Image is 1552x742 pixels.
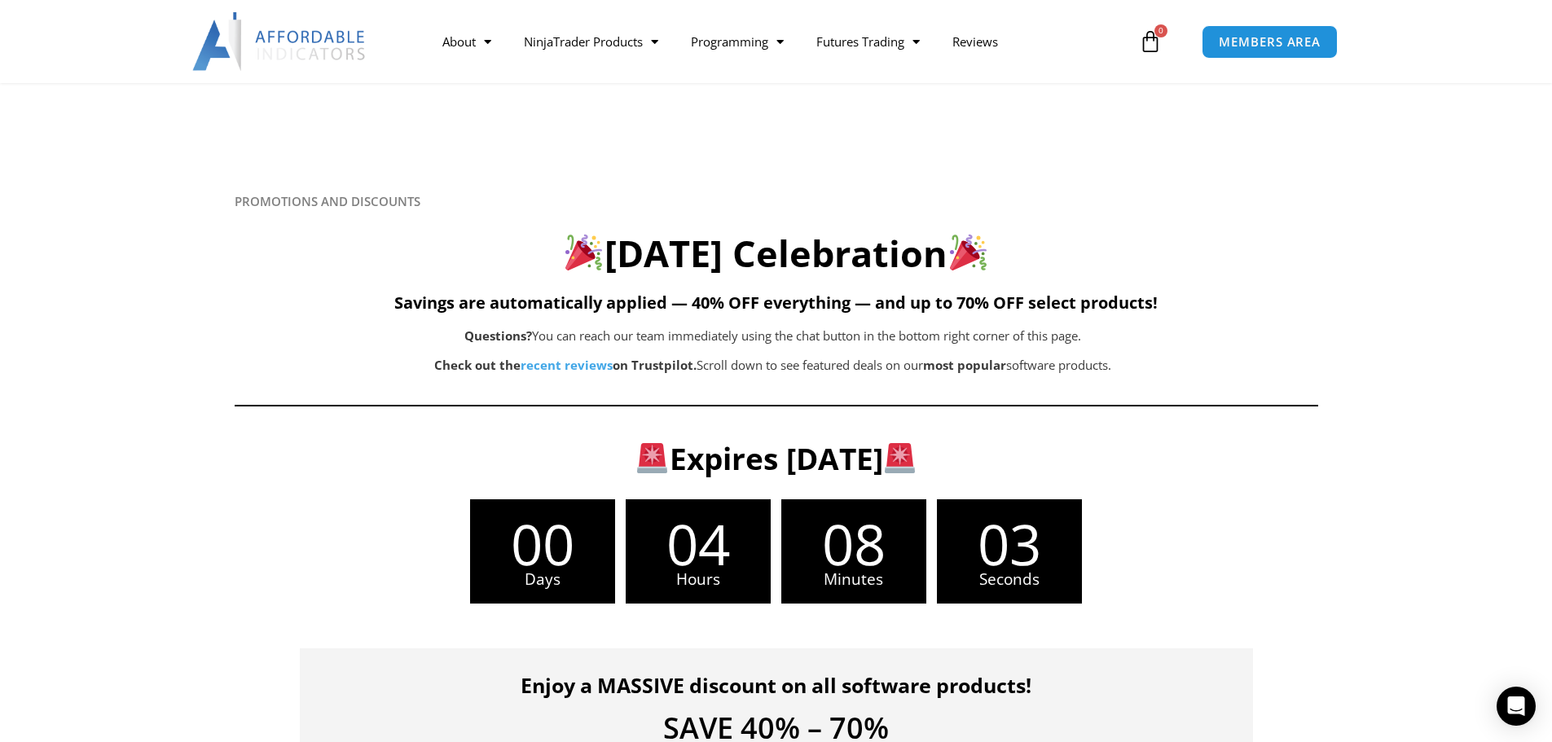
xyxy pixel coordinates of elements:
span: Seconds [937,572,1082,587]
span: MEMBERS AREA [1219,36,1321,48]
a: Reviews [936,23,1014,60]
a: Programming [675,23,800,60]
a: recent reviews [521,357,613,373]
strong: Check out the on Trustpilot. [434,357,697,373]
p: You can reach our team immediately using the chat button in the bottom right corner of this page. [316,325,1230,348]
h3: Expires [DATE] [320,439,1233,478]
span: 00 [470,516,615,572]
nav: Menu [426,23,1135,60]
h6: PROMOTIONS AND DISCOUNTS [235,194,1318,209]
a: 0 [1115,18,1186,65]
span: 03 [937,516,1082,572]
b: Questions? [464,327,532,344]
h2: [DATE] Celebration [235,230,1318,278]
a: NinjaTrader Products [508,23,675,60]
img: LogoAI | Affordable Indicators – NinjaTrader [192,12,367,71]
span: Minutes [781,572,926,587]
span: Hours [626,572,771,587]
img: 🚨 [885,443,915,473]
span: Days [470,572,615,587]
h5: Savings are automatically applied — 40% OFF everything — and up to 70% OFF select products! [235,293,1318,313]
a: MEMBERS AREA [1202,25,1338,59]
img: 🚨 [637,443,667,473]
div: Open Intercom Messenger [1497,687,1536,726]
span: 08 [781,516,926,572]
b: most popular [923,357,1006,373]
h4: Enjoy a MASSIVE discount on all software products! [324,673,1229,697]
a: About [426,23,508,60]
a: Futures Trading [800,23,936,60]
span: 04 [626,516,771,572]
img: 🎉 [950,234,987,270]
span: 0 [1154,24,1167,37]
p: Scroll down to see featured deals on our software products. [316,354,1230,377]
img: 🎉 [565,234,602,270]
